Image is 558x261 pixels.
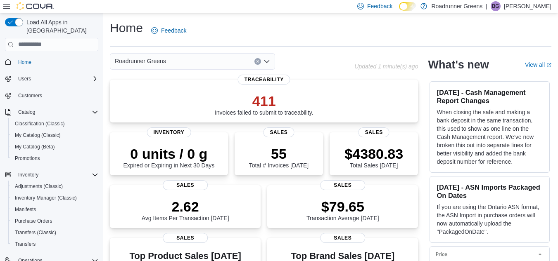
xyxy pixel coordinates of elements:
[12,239,39,249] a: Transfers
[161,26,186,35] span: Feedback
[15,241,36,247] span: Transfers
[18,75,31,82] span: Users
[15,170,42,180] button: Inventory
[249,146,309,162] p: 55
[15,90,98,101] span: Customers
[15,170,98,180] span: Inventory
[428,58,489,71] h2: What's new
[15,218,52,224] span: Purchase Orders
[15,57,35,67] a: Home
[12,153,98,163] span: Promotions
[12,153,43,163] a: Promotions
[115,56,166,66] span: Roadrunner Greens
[8,181,102,192] button: Adjustments (Classic)
[142,198,229,215] p: 2.62
[18,172,38,178] span: Inventory
[12,216,56,226] a: Purchase Orders
[15,155,40,162] span: Promotions
[15,91,45,101] a: Customers
[238,75,290,85] span: Traceability
[15,120,65,127] span: Classification (Classic)
[8,153,102,164] button: Promotions
[12,239,98,249] span: Transfers
[12,142,58,152] a: My Catalog (Beta)
[12,130,98,140] span: My Catalog (Classic)
[8,227,102,238] button: Transfers (Classic)
[18,59,31,66] span: Home
[142,198,229,221] div: Avg Items Per Transaction [DATE]
[18,92,42,99] span: Customers
[110,20,143,36] h1: Home
[546,63,551,68] svg: External link
[525,61,551,68] a: View allExternal link
[12,216,98,226] span: Purchase Orders
[8,204,102,215] button: Manifests
[15,183,63,190] span: Adjustments (Classic)
[12,181,98,191] span: Adjustments (Classic)
[354,63,418,70] p: Updated 1 minute(s) ago
[306,198,379,221] div: Transaction Average [DATE]
[492,1,499,11] span: BG
[344,146,403,169] div: Total Sales [DATE]
[359,127,389,137] span: Sales
[291,251,394,261] h3: Top Brand Sales [DATE]
[367,2,392,10] span: Feedback
[437,203,543,236] p: If you are using the Ontario ASN format, the ASN Import in purchase orders will now automatically...
[431,1,482,11] p: Roadrunner Greens
[123,146,214,162] p: 0 units / 0 g
[437,183,543,200] h3: [DATE] - ASN Imports Packaged On Dates
[2,169,102,181] button: Inventory
[264,58,270,65] button: Open list of options
[2,56,102,68] button: Home
[15,74,34,84] button: Users
[12,193,98,203] span: Inventory Manager (Classic)
[254,58,261,65] button: Clear input
[15,132,61,139] span: My Catalog (Classic)
[344,146,403,162] p: $4380.83
[263,127,294,137] span: Sales
[12,119,68,129] a: Classification (Classic)
[116,251,254,261] h3: Top Product Sales [DATE]
[8,215,102,227] button: Purchase Orders
[486,1,487,11] p: |
[8,118,102,129] button: Classification (Classic)
[215,93,313,109] p: 411
[504,1,551,11] p: [PERSON_NAME]
[8,238,102,250] button: Transfers
[147,127,191,137] span: Inventory
[12,119,98,129] span: Classification (Classic)
[12,130,64,140] a: My Catalog (Classic)
[123,146,214,169] div: Expired or Expiring in Next 30 Days
[2,106,102,118] button: Catalog
[12,205,39,214] a: Manifests
[2,73,102,85] button: Users
[249,146,309,169] div: Total # Invoices [DATE]
[12,142,98,152] span: My Catalog (Beta)
[320,180,366,190] span: Sales
[17,2,54,10] img: Cova
[163,180,208,190] span: Sales
[8,141,102,153] button: My Catalog (Beta)
[15,229,56,236] span: Transfers (Classic)
[215,93,313,116] div: Invoices failed to submit to traceability.
[15,143,55,150] span: My Catalog (Beta)
[163,233,208,243] span: Sales
[12,228,59,237] a: Transfers (Classic)
[399,2,416,11] input: Dark Mode
[437,88,543,105] h3: [DATE] - Cash Management Report Changes
[12,228,98,237] span: Transfers (Classic)
[15,195,77,201] span: Inventory Manager (Classic)
[15,74,98,84] span: Users
[12,193,80,203] a: Inventory Manager (Classic)
[437,108,543,166] p: When closing the safe and making a bank deposit in the same transaction, this used to show as one...
[18,109,35,115] span: Catalog
[23,18,98,35] span: Load All Apps in [GEOGRAPHIC_DATA]
[15,57,98,67] span: Home
[8,129,102,141] button: My Catalog (Classic)
[12,205,98,214] span: Manifests
[320,233,366,243] span: Sales
[148,22,190,39] a: Feedback
[12,181,66,191] a: Adjustments (Classic)
[491,1,501,11] div: Brisa Garcia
